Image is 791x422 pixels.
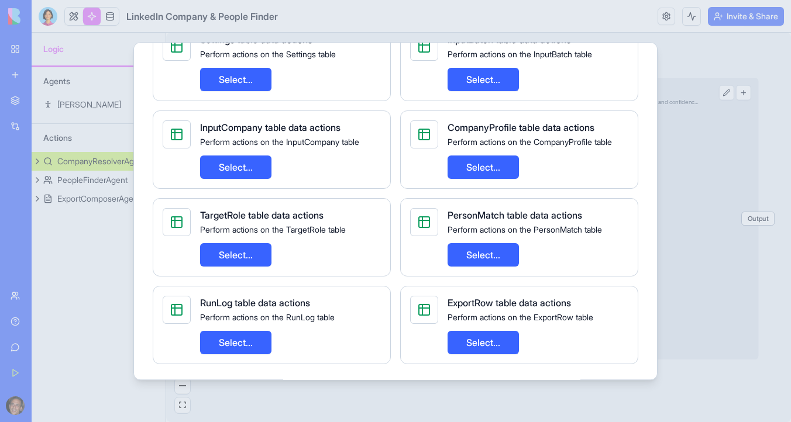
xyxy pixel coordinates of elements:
button: Select... [448,331,519,354]
span: PersonMatch table data actions [448,209,582,221]
span: TargetRole table data actions [200,209,324,221]
button: Select... [200,243,271,267]
button: Select... [200,68,271,91]
button: Select... [200,331,271,354]
span: Perform actions on the CompanyProfile table [448,137,612,147]
button: Select... [200,155,271,179]
span: Perform actions on the ExportRow table [448,312,593,322]
span: Perform actions on the Settings table [200,49,336,59]
span: InputCompany table data actions [200,122,341,133]
span: ExportRow table data actions [448,297,571,309]
span: Perform actions on the PersonMatch table [448,224,602,234]
span: Perform actions on the InputBatch table [448,49,592,59]
span: Perform actions on the TargetRole table [200,224,346,234]
span: Perform actions on the RunLog table [200,312,335,322]
span: RunLog table data actions [200,297,310,309]
span: CompanyProfile table data actions [448,122,594,133]
button: Select... [448,68,519,91]
button: Select... [448,243,519,267]
button: Select... [448,155,519,179]
span: Perform actions on the InputCompany table [200,137,359,147]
